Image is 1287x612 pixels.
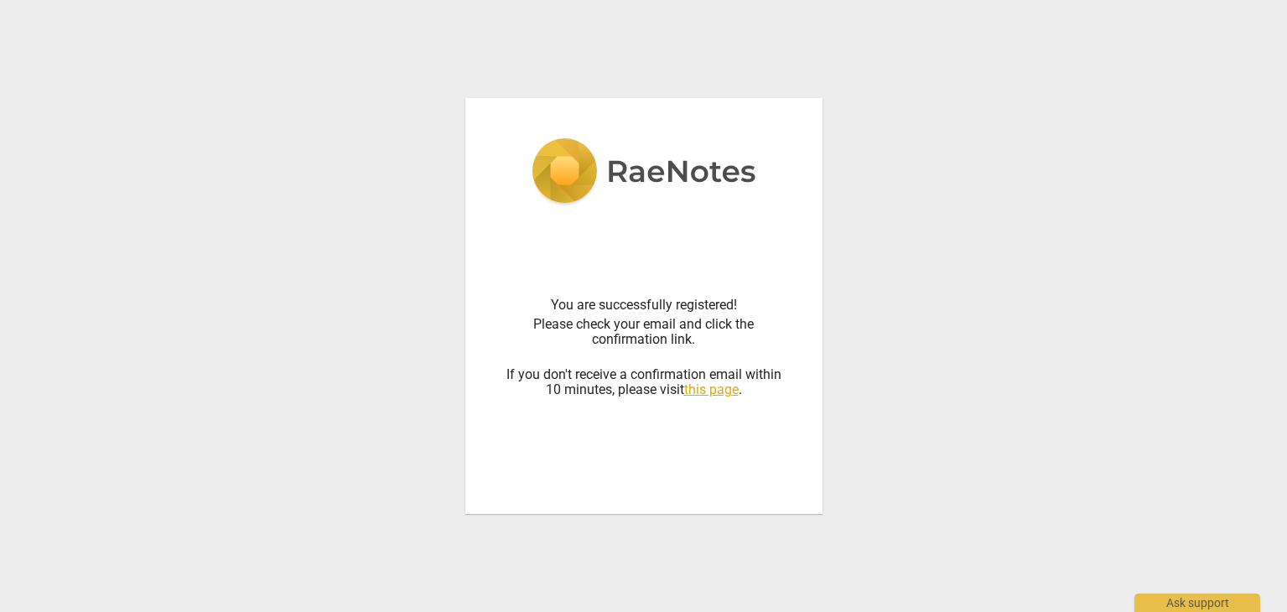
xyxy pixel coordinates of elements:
a: this page [684,381,739,397]
div: If you don't receive a confirmation email within 10 minutes, please visit . [506,352,782,398]
div: Ask support [1134,594,1260,612]
img: 5ac2273c67554f335776073100b6d88f.svg [532,138,756,207]
div: You are successfully registered! [506,298,782,313]
div: Please check your email and click the confirmation link. [506,317,782,348]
